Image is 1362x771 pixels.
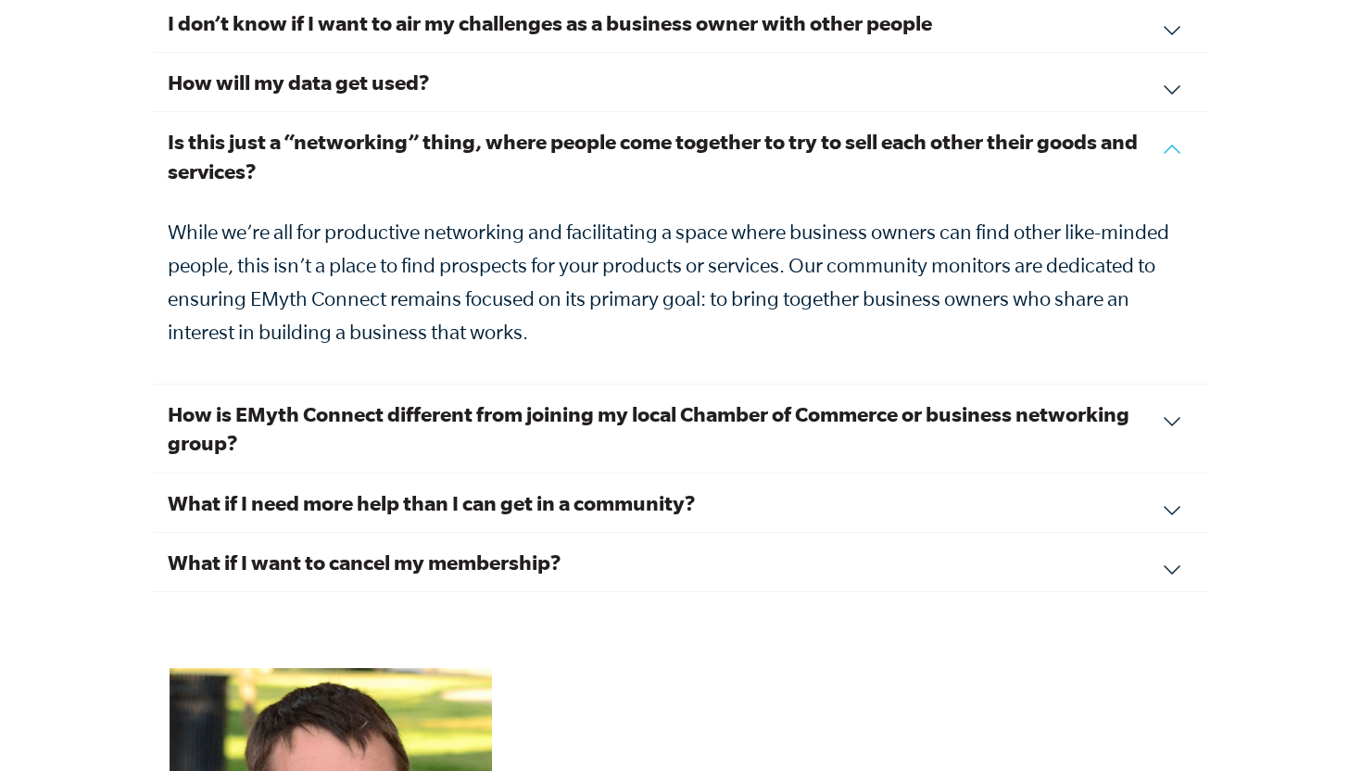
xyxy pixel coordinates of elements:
[168,488,1194,517] h3: What if I need more help than I can get in a community?
[168,127,1194,184] h3: Is this just a “networking” thing, where people come together to try to sell each other their goo...
[168,8,1194,37] h3: I don’t know if I want to air my challenges as a business owner with other people
[1269,682,1362,771] iframe: Chat Widget
[168,68,1194,96] h3: How will my data get used?
[168,215,1194,348] p: While we’re all for productive networking and facilitating a space where business owners can find...
[168,399,1194,457] h3: How is EMyth Connect different from joining my local Chamber of Commerce or business networking g...
[168,548,1194,576] h3: What if I want to cancel my membership?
